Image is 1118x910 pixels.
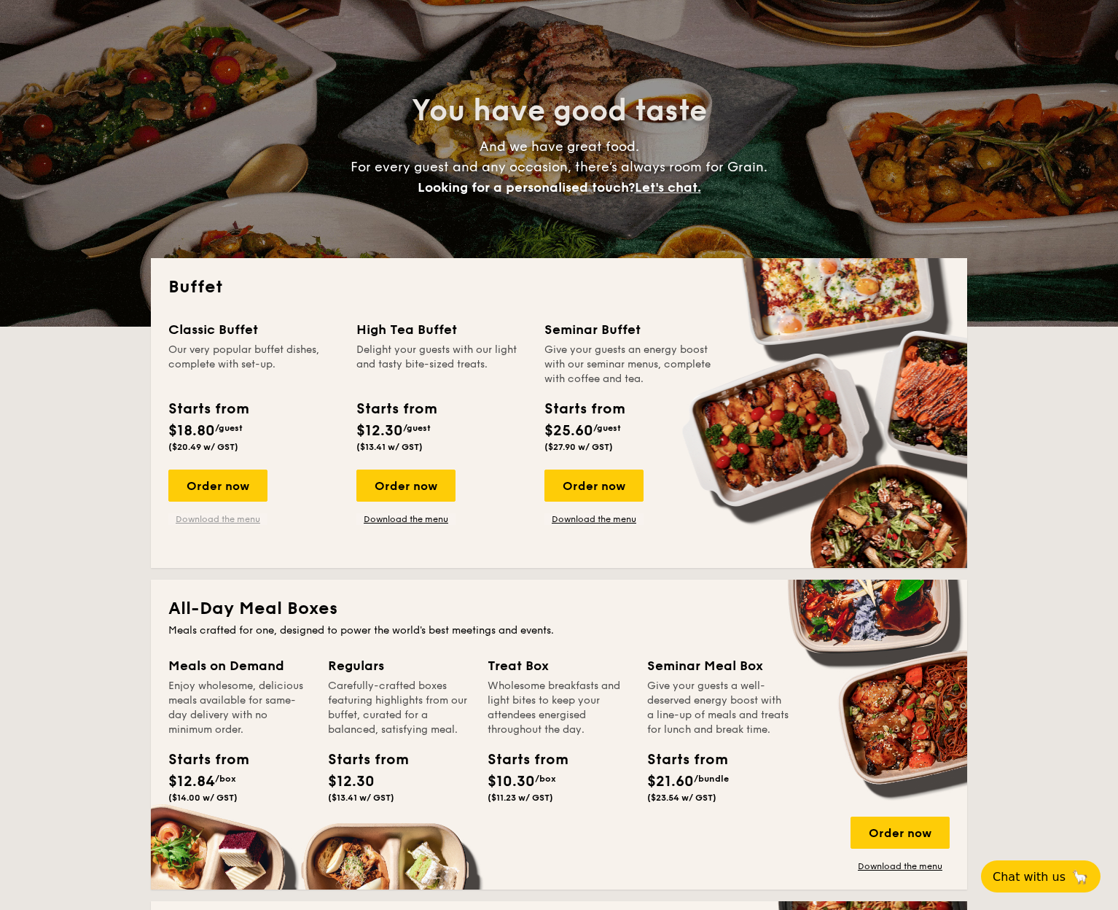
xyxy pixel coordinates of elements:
[694,774,729,784] span: /bundle
[403,423,431,433] span: /guest
[635,179,701,195] span: Let's chat.
[647,749,713,771] div: Starts from
[993,870,1066,884] span: Chat with us
[544,422,593,440] span: $25.60
[168,679,310,737] div: Enjoy wholesome, delicious meals available for same-day delivery with no minimum order.
[351,139,767,195] span: And we have great food. For every guest and any occasion, there’s always room for Grain.
[418,179,635,195] span: Looking for a personalised touch?
[544,513,644,525] a: Download the menu
[488,793,553,803] span: ($11.23 w/ GST)
[488,773,535,790] span: $10.30
[168,398,248,420] div: Starts from
[168,749,234,771] div: Starts from
[851,860,950,872] a: Download the menu
[412,93,707,128] span: You have good taste
[544,398,624,420] div: Starts from
[328,773,375,790] span: $12.30
[851,817,950,849] div: Order now
[356,398,436,420] div: Starts from
[168,597,950,621] h2: All-Day Meal Boxes
[168,422,215,440] span: $18.80
[488,679,630,737] div: Wholesome breakfasts and light bites to keep your attendees energised throughout the day.
[328,679,470,737] div: Carefully-crafted boxes featuring highlights from our buffet, curated for a balanced, satisfying ...
[168,656,310,676] div: Meals on Demand
[544,470,644,502] div: Order now
[215,774,236,784] span: /box
[356,470,456,502] div: Order now
[981,860,1101,892] button: Chat with us🦙
[328,793,394,803] span: ($13.41 w/ GST)
[356,422,403,440] span: $12.30
[356,442,423,452] span: ($13.41 w/ GST)
[168,276,950,299] h2: Buffet
[647,793,716,803] span: ($23.54 w/ GST)
[168,442,238,452] span: ($20.49 w/ GST)
[356,319,527,340] div: High Tea Buffet
[593,423,621,433] span: /guest
[356,513,456,525] a: Download the menu
[544,343,715,386] div: Give your guests an energy boost with our seminar menus, complete with coffee and tea.
[647,656,789,676] div: Seminar Meal Box
[168,773,215,790] span: $12.84
[168,513,267,525] a: Download the menu
[544,442,613,452] span: ($27.90 w/ GST)
[168,343,339,386] div: Our very popular buffet dishes, complete with set-up.
[328,749,394,771] div: Starts from
[488,749,553,771] div: Starts from
[1071,868,1089,885] span: 🦙
[544,319,715,340] div: Seminar Buffet
[328,656,470,676] div: Regulars
[215,423,243,433] span: /guest
[356,343,527,386] div: Delight your guests with our light and tasty bite-sized treats.
[168,793,238,803] span: ($14.00 w/ GST)
[168,470,267,502] div: Order now
[535,774,556,784] span: /box
[647,773,694,790] span: $21.60
[168,319,339,340] div: Classic Buffet
[488,656,630,676] div: Treat Box
[647,679,789,737] div: Give your guests a well-deserved energy boost with a line-up of meals and treats for lunch and br...
[168,623,950,638] div: Meals crafted for one, designed to power the world's best meetings and events.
